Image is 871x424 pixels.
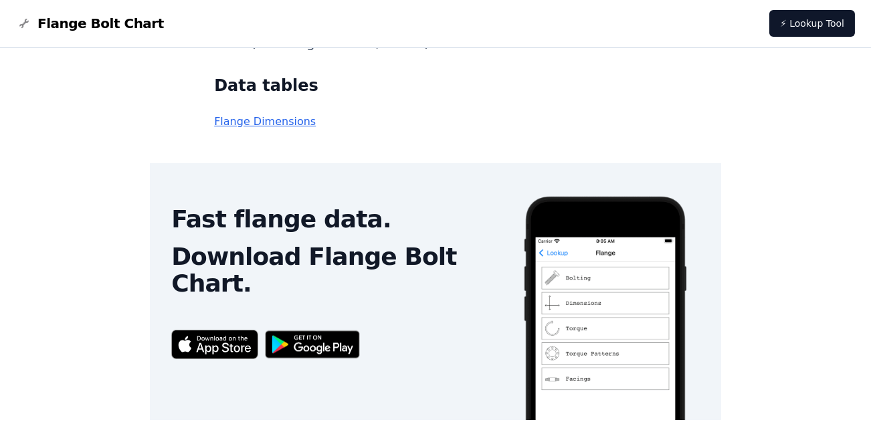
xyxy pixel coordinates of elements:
[16,14,164,33] a: Flange Bolt Chart LogoFlange Bolt Chart
[769,10,855,37] a: ⚡ Lookup Tool
[37,14,164,33] span: Flange Bolt Chart
[171,206,500,233] h2: Fast flange data.
[171,330,258,358] img: App Store badge for the Flange Bolt Chart app
[171,243,500,297] h2: Download Flange Bolt Chart.
[214,115,316,128] a: Flange Dimensions
[214,75,657,96] h2: Data tables
[258,324,367,366] img: Get it on Google Play
[16,15,32,31] img: Flange Bolt Chart Logo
